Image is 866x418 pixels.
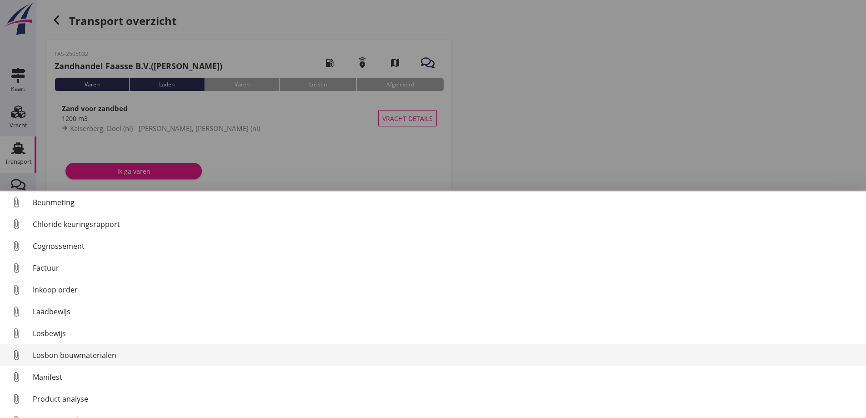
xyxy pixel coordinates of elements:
[33,306,859,317] div: Laadbewijs
[9,348,24,363] i: attach_file
[9,392,24,406] i: attach_file
[33,241,859,252] div: Cognossement
[9,195,24,210] i: attach_file
[9,261,24,275] i: attach_file
[33,284,859,295] div: Inkoop order
[33,262,859,273] div: Factuur
[33,372,859,383] div: Manifest
[9,304,24,319] i: attach_file
[9,370,24,384] i: attach_file
[33,219,859,230] div: Chloride keuringsrapport
[33,350,859,361] div: Losbon bouwmaterialen
[33,197,859,208] div: Beunmeting
[9,282,24,297] i: attach_file
[33,393,859,404] div: Product analyse
[33,328,859,339] div: Losbewijs
[9,217,24,232] i: attach_file
[9,239,24,253] i: attach_file
[9,326,24,341] i: attach_file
